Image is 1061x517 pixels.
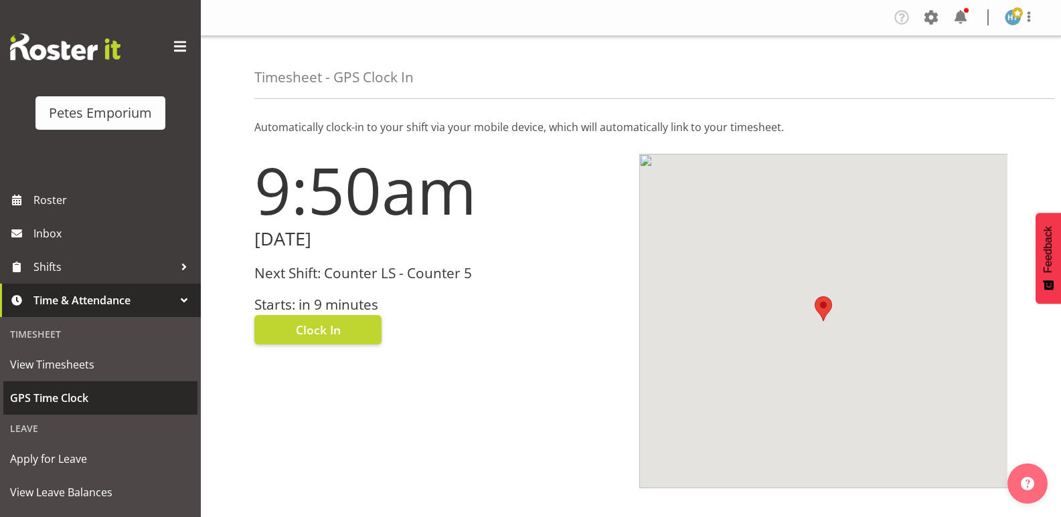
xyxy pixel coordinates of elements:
[10,449,191,469] span: Apply for Leave
[10,482,191,502] span: View Leave Balances
[49,103,152,123] div: Petes Emporium
[3,476,197,509] a: View Leave Balances
[10,33,120,60] img: Rosterit website logo
[33,223,194,243] span: Inbox
[10,354,191,375] span: View Timesheets
[254,119,1007,135] p: Automatically clock-in to your shift via your mobile device, which will automatically link to you...
[1042,226,1054,273] span: Feedback
[254,297,623,312] h3: Starts: in 9 minutes
[10,388,191,408] span: GPS Time Clock
[1005,9,1021,25] img: helena-tomlin701.jpg
[1036,213,1061,304] button: Feedback - Show survey
[254,154,623,226] h1: 9:50am
[254,315,382,344] button: Clock In
[1021,477,1034,490] img: help-xxl-2.png
[33,190,194,210] span: Roster
[33,290,174,310] span: Time & Attendance
[254,70,414,85] h4: Timesheet - GPS Clock In
[254,229,623,249] h2: [DATE]
[3,320,197,348] div: Timesheet
[3,381,197,415] a: GPS Time Clock
[3,348,197,381] a: View Timesheets
[296,321,341,338] span: Clock In
[3,415,197,442] div: Leave
[254,266,623,281] h3: Next Shift: Counter LS - Counter 5
[33,257,174,277] span: Shifts
[3,442,197,476] a: Apply for Leave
